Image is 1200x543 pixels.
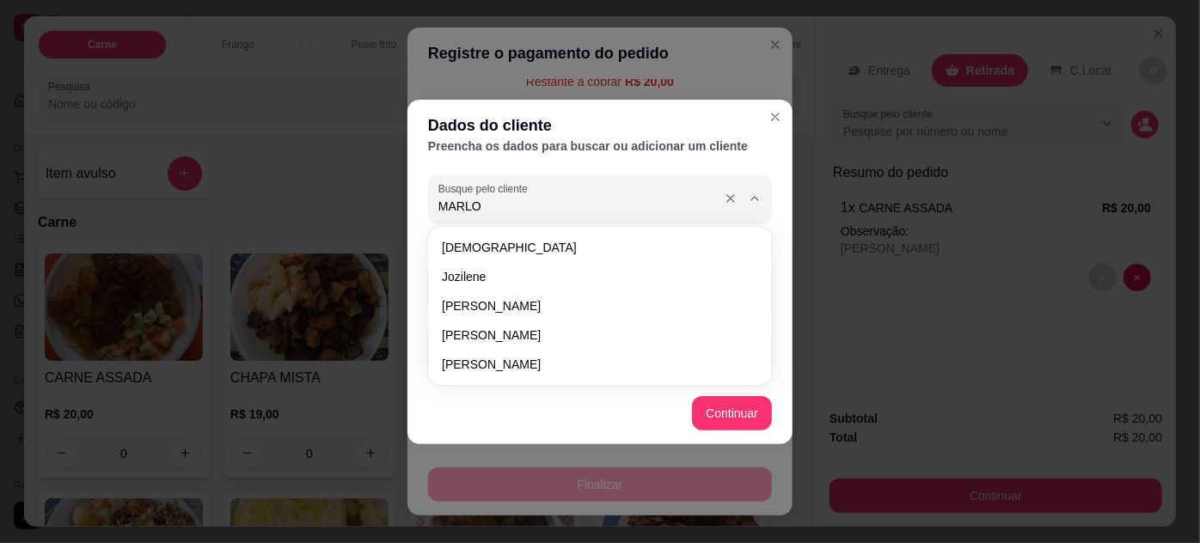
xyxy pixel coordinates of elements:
span: [PERSON_NAME] [442,326,741,344]
button: Continuar [692,396,772,430]
span: [DEMOGRAPHIC_DATA] [442,239,741,256]
span: [PERSON_NAME] [442,356,741,373]
div: Preencha os dados para buscar ou adicionar um cliente [428,137,772,155]
div: Suggestions [432,230,768,381]
button: Show suggestions [717,185,744,212]
button: Show suggestions [741,185,768,212]
button: Close [762,103,789,131]
span: Jozilene [442,268,741,285]
label: Busque pelo cliente [438,181,534,196]
span: [PERSON_NAME] [442,297,741,314]
ul: Suggestions [435,234,765,378]
div: Dados do cliente [428,113,772,137]
input: Busque pelo cliente [438,198,713,215]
